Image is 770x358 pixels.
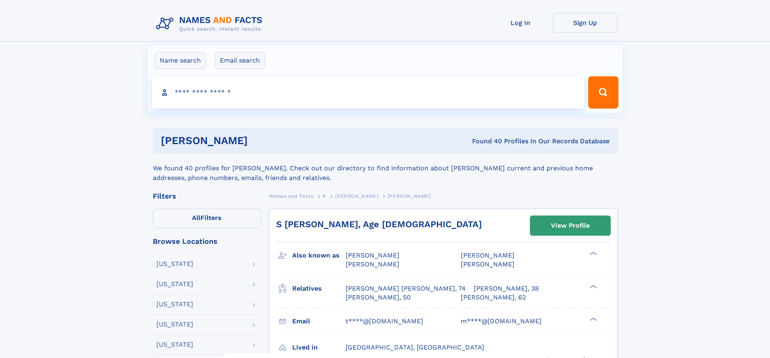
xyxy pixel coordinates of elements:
[346,293,411,302] a: [PERSON_NAME], 50
[154,52,206,69] label: Name search
[461,260,515,268] span: [PERSON_NAME]
[530,216,610,235] a: View Profile
[346,251,399,259] span: [PERSON_NAME]
[461,251,515,259] span: [PERSON_NAME]
[276,219,482,229] a: S [PERSON_NAME], Age [DEMOGRAPHIC_DATA]
[323,191,326,201] a: K
[588,316,597,322] div: ❯
[153,209,261,228] label: Filters
[269,191,314,201] a: Names and Facts
[461,293,526,302] a: [PERSON_NAME], 62
[346,260,399,268] span: [PERSON_NAME]
[156,261,193,267] div: [US_STATE]
[323,193,326,199] span: K
[161,136,360,146] h1: [PERSON_NAME]
[388,193,431,199] span: [PERSON_NAME]
[292,341,346,354] h3: Lived in
[153,193,261,200] div: Filters
[335,193,378,199] span: [PERSON_NAME]
[156,301,193,308] div: [US_STATE]
[215,52,265,69] label: Email search
[156,321,193,328] div: [US_STATE]
[156,281,193,287] div: [US_STATE]
[192,214,200,222] span: All
[153,154,618,183] div: We found 40 profiles for [PERSON_NAME]. Check out our directory to find information about [PERSON...
[588,284,597,289] div: ❯
[360,137,610,146] div: Found 40 Profiles In Our Records Database
[588,76,618,109] button: Search Button
[153,238,261,245] div: Browse Locations
[553,13,618,33] a: Sign Up
[152,76,585,109] input: search input
[335,191,378,201] a: [PERSON_NAME]
[346,284,466,293] a: [PERSON_NAME] [PERSON_NAME], 74
[292,249,346,262] h3: Also known as
[488,13,553,33] a: Log In
[153,13,269,35] img: Logo Names and Facts
[551,216,590,235] div: View Profile
[292,314,346,328] h3: Email
[346,343,484,351] span: [GEOGRAPHIC_DATA], [GEOGRAPHIC_DATA]
[156,341,193,348] div: [US_STATE]
[474,284,539,293] a: [PERSON_NAME], 38
[292,282,346,295] h3: Relatives
[588,251,597,256] div: ❯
